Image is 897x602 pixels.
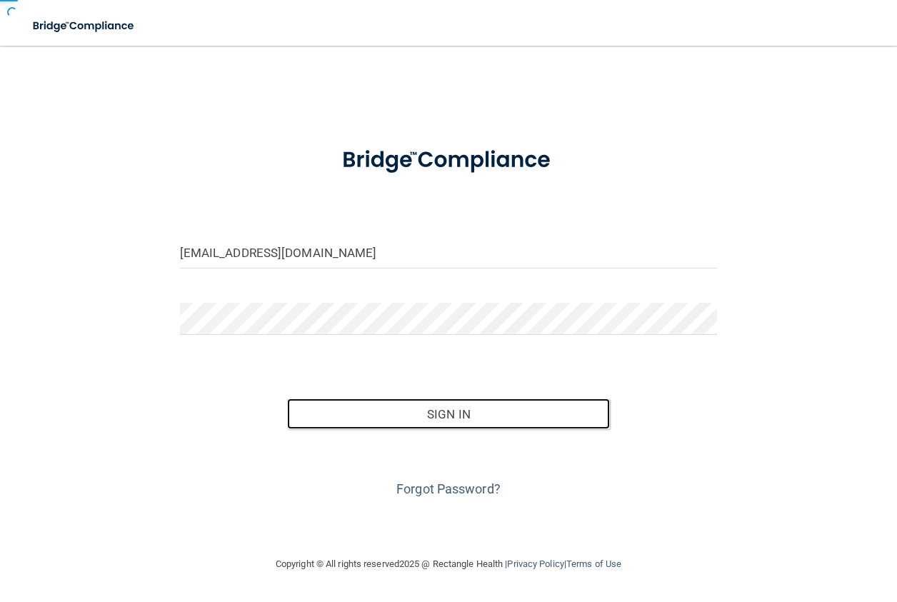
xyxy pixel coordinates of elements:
img: bridge_compliance_login_screen.278c3ca4.svg [21,11,147,41]
a: Terms of Use [566,558,621,569]
img: bridge_compliance_login_screen.278c3ca4.svg [319,131,577,189]
a: Privacy Policy [507,558,563,569]
a: Forgot Password? [396,481,501,496]
button: Sign In [287,398,610,430]
div: Copyright © All rights reserved 2025 @ Rectangle Health | | [188,541,709,587]
input: Email [180,236,718,269]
